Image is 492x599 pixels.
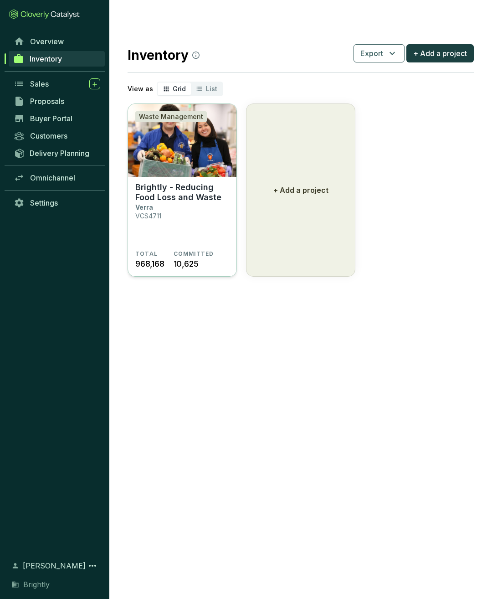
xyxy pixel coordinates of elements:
[157,82,223,96] div: segmented control
[128,46,200,65] h2: Inventory
[135,203,153,211] p: Verra
[128,104,236,177] img: Brightly - Reducing Food Loss and Waste
[128,103,237,277] a: Brightly - Reducing Food Loss and Waste Waste ManagementBrightly - Reducing Food Loss and WasteVe...
[406,44,474,62] button: + Add a project
[9,111,105,126] a: Buyer Portal
[135,111,207,122] div: Waste Management
[173,85,186,93] span: Grid
[9,170,105,186] a: Omnichannel
[246,103,355,277] button: + Add a project
[30,198,58,207] span: Settings
[30,149,89,158] span: Delivery Planning
[206,85,217,93] span: List
[30,173,75,182] span: Omnichannel
[135,250,158,258] span: TOTAL
[273,185,328,196] p: + Add a project
[354,44,405,62] button: Export
[413,48,467,59] span: + Add a project
[9,34,105,49] a: Overview
[9,128,105,144] a: Customers
[30,114,72,123] span: Buyer Portal
[128,84,153,93] p: View as
[30,54,62,63] span: Inventory
[23,579,50,590] span: Brightly
[174,258,199,270] span: 10,625
[30,37,64,46] span: Overview
[9,93,105,109] a: Proposals
[23,560,86,571] span: [PERSON_NAME]
[9,51,105,67] a: Inventory
[9,145,105,160] a: Delivery Planning
[174,250,214,258] span: COMMITTED
[360,48,383,59] span: Export
[135,258,164,270] span: 968,168
[30,79,49,88] span: Sales
[9,195,105,211] a: Settings
[135,212,161,220] p: VCS4711
[30,97,64,106] span: Proposals
[135,182,229,202] p: Brightly - Reducing Food Loss and Waste
[9,76,105,92] a: Sales
[30,131,67,140] span: Customers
